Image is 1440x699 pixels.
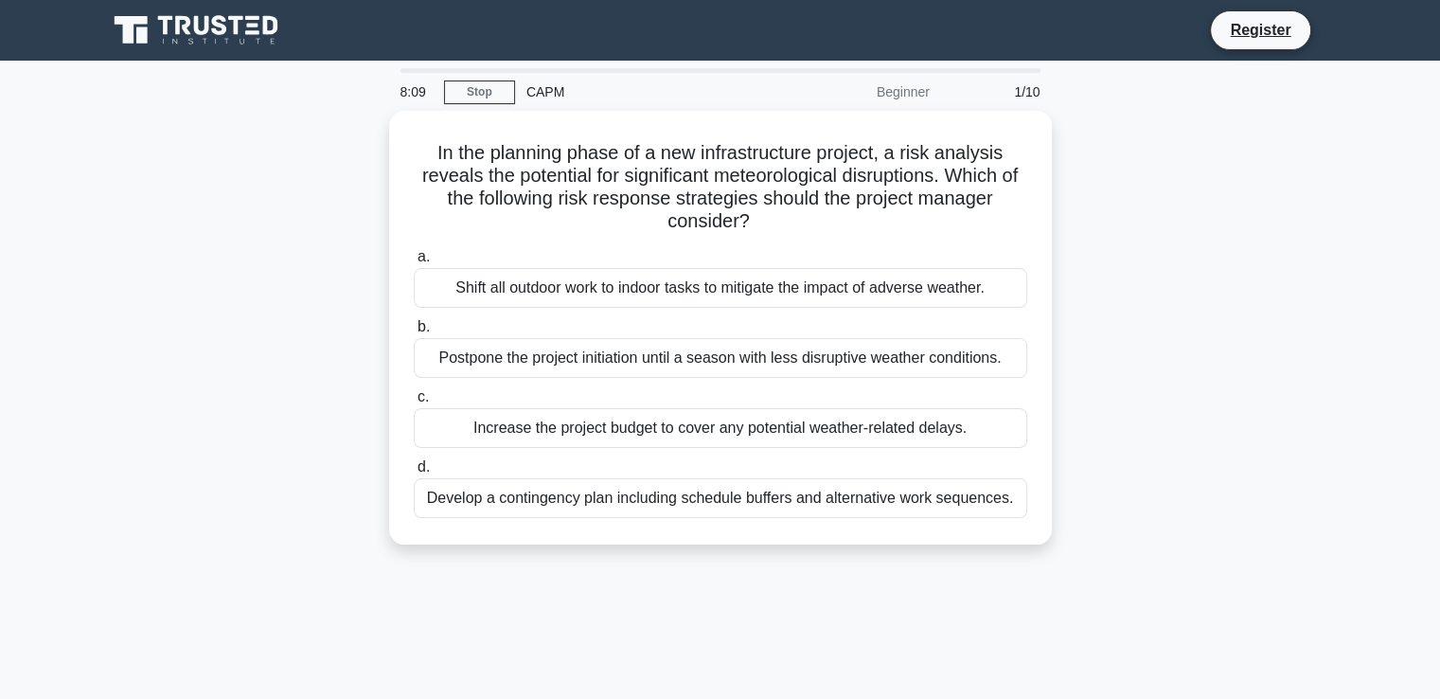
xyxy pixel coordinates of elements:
div: CAPM [515,73,775,111]
div: 1/10 [941,73,1052,111]
div: Beginner [775,73,941,111]
a: Register [1218,18,1302,42]
div: Shift all outdoor work to indoor tasks to mitigate the impact of adverse weather. [414,268,1027,308]
div: 8:09 [389,73,444,111]
div: Increase the project budget to cover any potential weather-related delays. [414,408,1027,448]
div: Develop a contingency plan including schedule buffers and alternative work sequences. [414,478,1027,518]
span: c. [418,388,429,404]
h5: In the planning phase of a new infrastructure project, a risk analysis reveals the potential for ... [412,141,1029,234]
a: Stop [444,81,515,104]
span: b. [418,318,430,334]
div: Postpone the project initiation until a season with less disruptive weather conditions. [414,338,1027,378]
span: d. [418,458,430,475]
span: a. [418,248,430,264]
